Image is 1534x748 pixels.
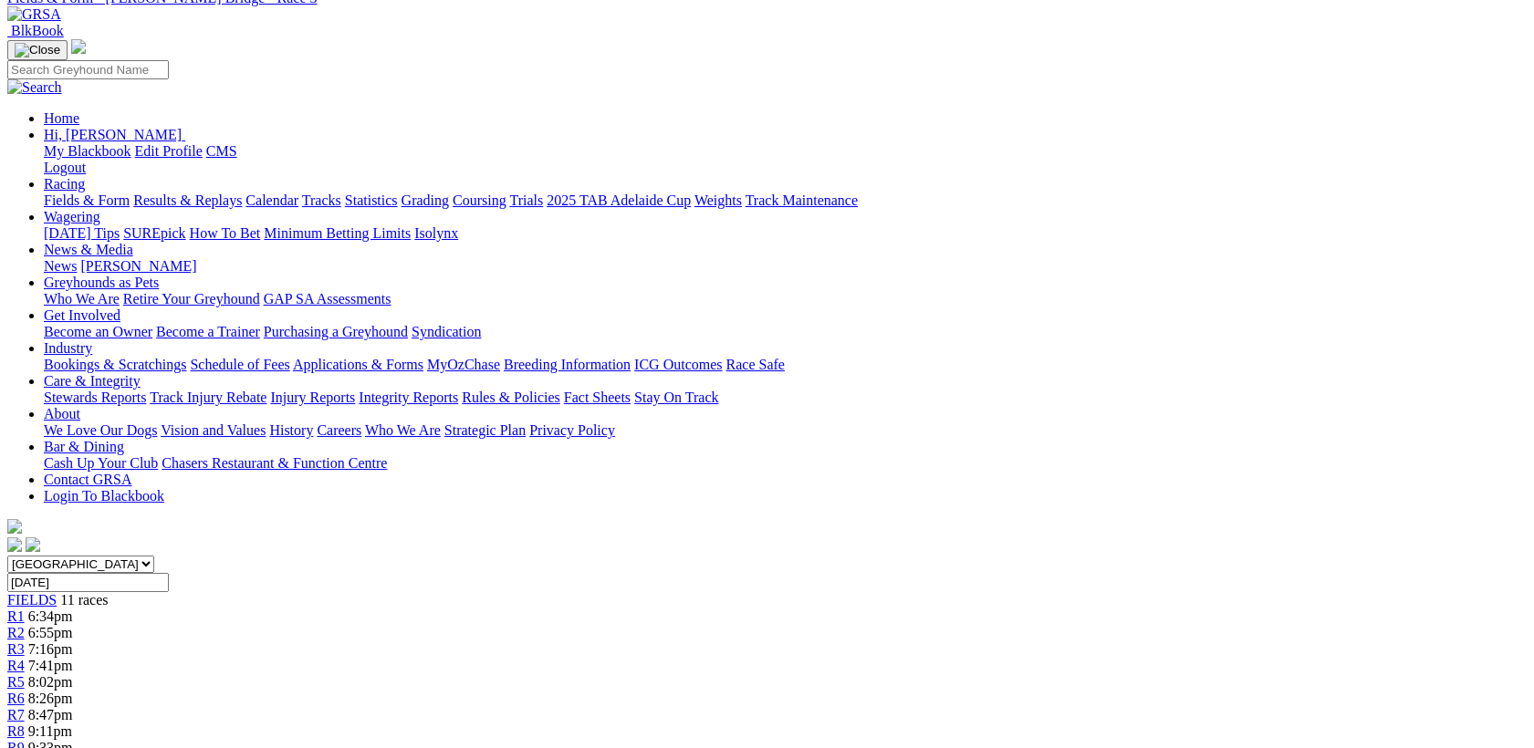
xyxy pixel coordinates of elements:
[504,357,631,372] a: Breeding Information
[7,625,25,640] span: R2
[7,641,25,657] a: R3
[44,439,124,454] a: Bar & Dining
[28,723,72,739] span: 9:11pm
[44,357,1527,373] div: Industry
[412,324,481,339] a: Syndication
[44,110,79,126] a: Home
[44,225,120,241] a: [DATE] Tips
[44,488,164,504] a: Login To Blackbook
[414,225,458,241] a: Isolynx
[44,143,131,159] a: My Blackbook
[44,455,1527,472] div: Bar & Dining
[44,160,86,175] a: Logout
[634,390,718,405] a: Stay On Track
[7,608,25,624] a: R1
[402,192,449,208] a: Grading
[317,422,361,438] a: Careers
[156,324,260,339] a: Become a Trainer
[7,6,61,23] img: GRSA
[264,324,408,339] a: Purchasing a Greyhound
[270,390,355,405] a: Injury Reports
[60,592,108,608] span: 11 races
[44,422,157,438] a: We Love Our Dogs
[190,357,289,372] a: Schedule of Fees
[44,225,1527,242] div: Wagering
[44,176,85,192] a: Racing
[453,192,506,208] a: Coursing
[7,40,68,60] button: Toggle navigation
[746,192,858,208] a: Track Maintenance
[28,707,73,722] span: 8:47pm
[28,674,73,690] span: 8:02pm
[462,390,560,405] a: Rules & Policies
[44,357,186,372] a: Bookings & Scratchings
[44,127,182,142] span: Hi, [PERSON_NAME]
[269,422,313,438] a: History
[44,275,159,290] a: Greyhounds as Pets
[7,658,25,673] a: R4
[547,192,691,208] a: 2025 TAB Adelaide Cup
[123,225,185,241] a: SUREpick
[564,390,631,405] a: Fact Sheets
[302,192,341,208] a: Tracks
[7,537,22,552] img: facebook.svg
[44,340,92,356] a: Industry
[427,357,500,372] a: MyOzChase
[71,39,86,54] img: logo-grsa-white.png
[28,641,73,657] span: 7:16pm
[359,390,458,405] a: Integrity Reports
[44,143,1527,176] div: Hi, [PERSON_NAME]
[7,723,25,739] a: R8
[44,291,120,306] a: Who We Are
[44,192,130,208] a: Fields & Form
[7,519,22,534] img: logo-grsa-white.png
[28,625,73,640] span: 6:55pm
[725,357,784,372] a: Race Safe
[44,291,1527,307] div: Greyhounds as Pets
[80,258,196,274] a: [PERSON_NAME]
[44,373,141,389] a: Care & Integrity
[264,225,411,241] a: Minimum Betting Limits
[7,23,64,38] a: BlkBook
[44,307,120,323] a: Get Involved
[7,60,169,79] input: Search
[365,422,441,438] a: Who We Are
[44,324,152,339] a: Become an Owner
[133,192,242,208] a: Results & Replays
[7,674,25,690] a: R5
[7,79,62,96] img: Search
[44,258,1527,275] div: News & Media
[150,390,266,405] a: Track Injury Rebate
[44,127,185,142] a: Hi, [PERSON_NAME]
[162,455,387,471] a: Chasers Restaurant & Function Centre
[123,291,260,306] a: Retire Your Greyhound
[206,143,237,159] a: CMS
[44,455,158,471] a: Cash Up Your Club
[293,357,423,372] a: Applications & Forms
[11,23,64,38] span: BlkBook
[44,258,77,274] a: News
[7,691,25,706] a: R6
[7,592,57,608] a: FIELDS
[44,422,1527,439] div: About
[44,242,133,257] a: News & Media
[245,192,298,208] a: Calendar
[15,43,60,57] img: Close
[44,209,100,224] a: Wagering
[7,707,25,722] a: R7
[135,143,203,159] a: Edit Profile
[190,225,261,241] a: How To Bet
[28,691,73,706] span: 8:26pm
[44,192,1527,209] div: Racing
[529,422,615,438] a: Privacy Policy
[161,422,266,438] a: Vision and Values
[444,422,526,438] a: Strategic Plan
[509,192,543,208] a: Trials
